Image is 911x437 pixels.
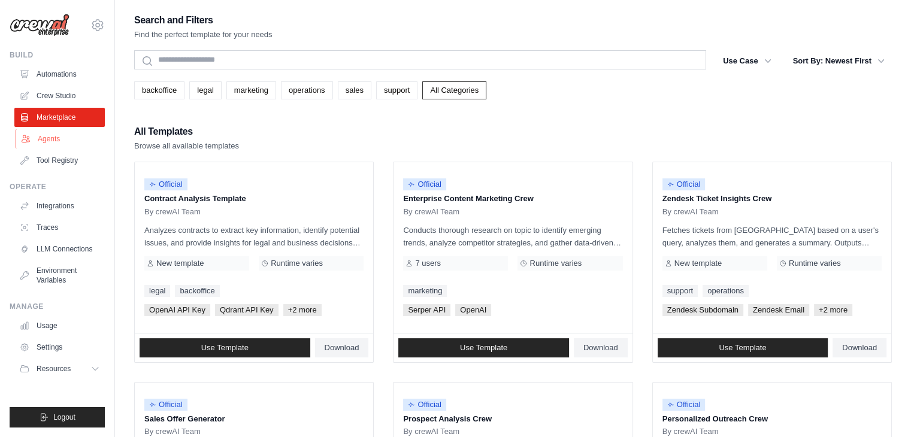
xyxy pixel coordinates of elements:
[748,304,809,316] span: Zendesk Email
[703,285,749,297] a: operations
[134,29,273,41] p: Find the perfect template for your needs
[14,196,105,216] a: Integrations
[789,259,841,268] span: Runtime varies
[10,50,105,60] div: Build
[189,81,221,99] a: legal
[14,261,105,290] a: Environment Variables
[403,193,622,205] p: Enterprise Content Marketing Crew
[37,364,71,374] span: Resources
[271,259,323,268] span: Runtime varies
[10,182,105,192] div: Operate
[281,81,333,99] a: operations
[403,285,447,297] a: marketing
[144,224,364,249] p: Analyzes contracts to extract key information, identify potential issues, and provide insights fo...
[144,427,201,436] span: By crewAI Team
[144,193,364,205] p: Contract Analysis Template
[403,178,446,190] span: Official
[134,123,239,140] h2: All Templates
[662,413,882,425] p: Personalized Outreach Crew
[583,343,618,353] span: Download
[662,399,706,411] span: Official
[14,316,105,335] a: Usage
[719,343,766,353] span: Use Template
[662,285,698,297] a: support
[455,304,491,316] span: OpenAI
[376,81,417,99] a: support
[662,224,882,249] p: Fetches tickets from [GEOGRAPHIC_DATA] based on a user's query, analyzes them, and generates a su...
[403,304,450,316] span: Serper API
[144,413,364,425] p: Sales Offer Generator
[415,259,441,268] span: 7 users
[403,399,446,411] span: Official
[201,343,249,353] span: Use Template
[53,412,75,422] span: Logout
[814,304,852,316] span: +2 more
[14,218,105,237] a: Traces
[10,407,105,427] button: Logout
[14,359,105,378] button: Resources
[215,304,279,316] span: Qdrant API Key
[134,81,184,99] a: backoffice
[325,343,359,353] span: Download
[10,302,105,311] div: Manage
[833,338,886,357] a: Download
[140,338,310,357] a: Use Template
[134,140,239,152] p: Browse all available templates
[529,259,582,268] span: Runtime varies
[283,304,322,316] span: +2 more
[16,129,106,148] a: Agents
[403,224,622,249] p: Conducts thorough research on topic to identify emerging trends, analyze competitor strategies, a...
[403,207,459,217] span: By crewAI Team
[14,86,105,105] a: Crew Studio
[422,81,486,99] a: All Categories
[315,338,369,357] a: Download
[14,151,105,170] a: Tool Registry
[674,259,722,268] span: New template
[662,304,743,316] span: Zendesk Subdomain
[14,338,105,357] a: Settings
[338,81,371,99] a: sales
[398,338,569,357] a: Use Template
[144,399,187,411] span: Official
[14,239,105,259] a: LLM Connections
[662,193,882,205] p: Zendesk Ticket Insights Crew
[175,285,219,297] a: backoffice
[662,178,706,190] span: Official
[14,65,105,84] a: Automations
[134,12,273,29] h2: Search and Filters
[716,50,779,72] button: Use Case
[144,207,201,217] span: By crewAI Team
[658,338,828,357] a: Use Template
[226,81,276,99] a: marketing
[786,50,892,72] button: Sort By: Newest First
[574,338,628,357] a: Download
[14,108,105,127] a: Marketplace
[144,285,170,297] a: legal
[662,427,719,436] span: By crewAI Team
[460,343,507,353] span: Use Template
[144,178,187,190] span: Official
[144,304,210,316] span: OpenAI API Key
[10,14,69,37] img: Logo
[662,207,719,217] span: By crewAI Team
[156,259,204,268] span: New template
[403,427,459,436] span: By crewAI Team
[842,343,877,353] span: Download
[403,413,622,425] p: Prospect Analysis Crew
